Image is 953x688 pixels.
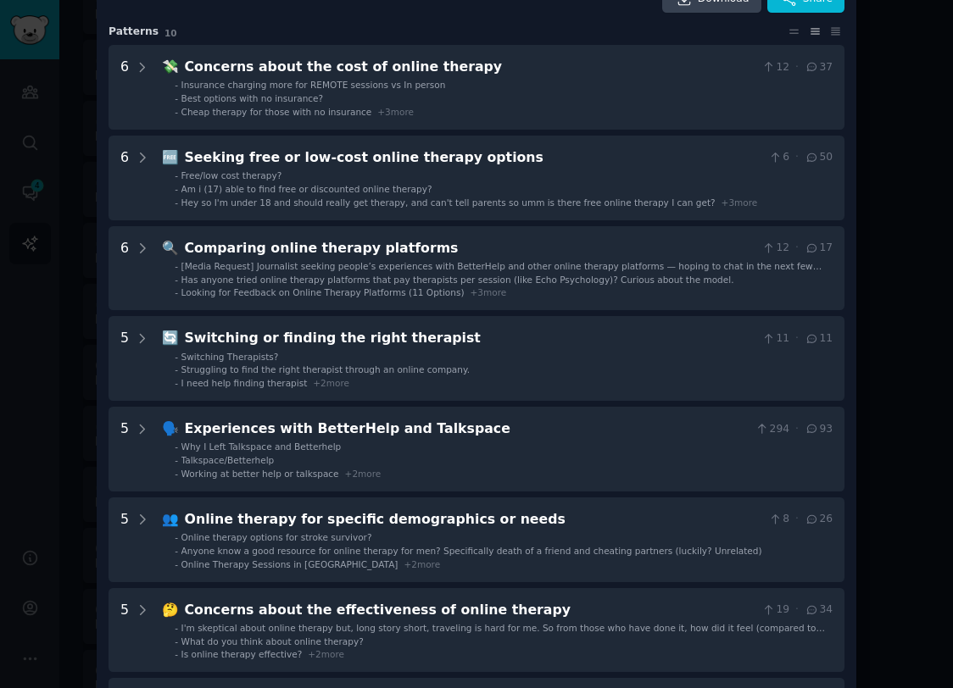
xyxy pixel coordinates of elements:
span: 11 [761,331,789,347]
div: Experiences with BetterHelp and Talkspace [185,419,750,440]
span: I need help finding therapist [181,378,308,388]
div: - [175,286,178,298]
span: 🗣️ [162,420,179,436]
div: - [175,92,178,104]
span: · [795,512,799,527]
span: 12 [761,60,789,75]
div: - [175,169,178,181]
div: - [175,183,178,195]
div: - [175,377,178,389]
span: Pattern s [109,25,159,40]
span: Am i (17) able to find free or discounted online therapy? [181,184,432,194]
span: 6 [768,150,789,165]
span: Cheap therapy for those with no insurance [181,107,372,117]
div: Online therapy for specific demographics or needs [185,509,762,530]
span: + 2 more [404,559,440,569]
span: + 2 more [308,649,344,659]
div: - [175,363,178,375]
span: Struggling to find the right therapist through an online company. [181,364,470,375]
span: Hey so I'm under 18 and should really get therapy, and can't tell parents so umm is there free on... [181,197,716,208]
div: 6 [120,57,129,118]
div: - [175,558,178,570]
span: 🔍 [162,240,179,256]
span: · [795,150,799,165]
span: Anyone know a good resource for online therapy for men? Specifically death of a friend and cheati... [181,546,762,556]
div: - [175,441,178,452]
div: - [175,454,178,466]
div: - [175,531,178,543]
div: Concerns about the cost of online therapy [185,57,755,78]
div: - [175,468,178,480]
span: 294 [755,422,789,437]
span: Online Therapy Sessions in [GEOGRAPHIC_DATA] [181,559,398,569]
div: - [175,351,178,363]
span: Insurance charging more for REMOTE sessions vs In person [181,80,446,90]
span: + 2 more [345,469,382,479]
span: + 3 more [377,107,414,117]
span: Free/low cost therapy? [181,170,282,180]
span: Is online therapy effective? [181,649,303,659]
div: 5 [120,509,129,570]
span: 37 [805,60,833,75]
span: Best options with no insurance? [181,93,324,103]
span: + 3 more [722,197,758,208]
div: 6 [120,238,129,299]
span: 50 [805,150,833,165]
span: + 3 more [470,287,506,297]
span: 17 [805,241,833,256]
span: 8 [768,512,789,527]
div: - [175,274,178,286]
div: - [175,648,178,660]
span: 10 [164,28,177,38]
span: 19 [761,602,789,618]
div: Switching or finding the right therapist [185,328,755,349]
span: Online therapy options for stroke survivor? [181,532,372,542]
span: 💸 [162,58,179,75]
div: - [175,260,178,272]
span: Has anyone tried online therapy platforms that pay therapists per session (like Echo Psychology)?... [181,275,734,285]
span: 12 [761,241,789,256]
span: · [795,422,799,437]
div: - [175,545,178,557]
span: 👥 [162,511,179,527]
div: - [175,106,178,118]
span: · [795,60,799,75]
span: · [795,331,799,347]
span: 🔄 [162,330,179,346]
span: 🆓 [162,149,179,165]
span: Looking for Feedback on Online Therapy Platforms (11 Options) [181,287,465,297]
span: · [795,241,799,256]
span: What do you think about online therapy? [181,636,364,646]
div: - [175,622,178,634]
div: - [175,197,178,208]
div: 5 [120,328,129,389]
div: Concerns about the effectiveness of online therapy [185,600,755,621]
span: [Media Request] Journalist seeking people’s experiences with BetterHelp and other online therapy ... [181,261,822,283]
div: - [175,635,178,647]
span: Switching Therapists? [181,352,279,362]
span: Working at better help or talkspace [181,469,339,479]
span: 🤔 [162,602,179,618]
span: + 2 more [313,378,349,388]
span: 26 [805,512,833,527]
span: Talkspace/Betterhelp [181,455,275,465]
span: 34 [805,602,833,618]
div: - [175,79,178,91]
div: 5 [120,600,129,661]
span: 93 [805,422,833,437]
div: 5 [120,419,129,480]
span: Why I Left Talkspace and Betterhelp [181,441,342,452]
span: I'm skeptical about online therapy but, long story short, traveling is hard for me. So from those... [181,623,825,645]
div: 6 [120,147,129,208]
span: 11 [805,331,833,347]
div: Comparing online therapy platforms [185,238,755,259]
span: · [795,602,799,618]
div: Seeking free or low-cost online therapy options [185,147,762,169]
